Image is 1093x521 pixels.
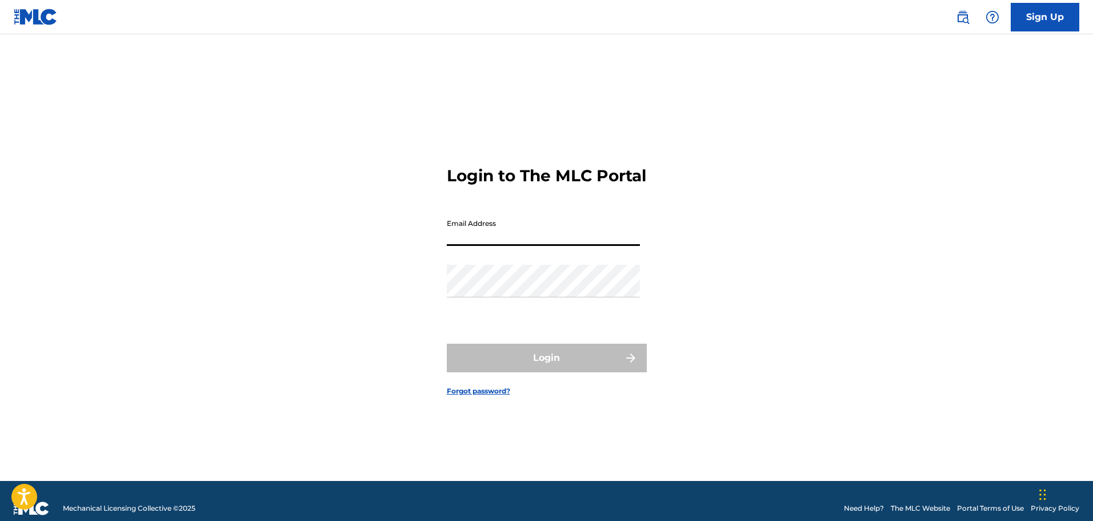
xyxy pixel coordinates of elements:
[951,6,974,29] a: Public Search
[844,503,884,514] a: Need Help?
[63,503,195,514] span: Mechanical Licensing Collective © 2025
[14,9,58,25] img: MLC Logo
[957,503,1024,514] a: Portal Terms of Use
[956,10,970,24] img: search
[981,6,1004,29] div: Help
[447,386,510,396] a: Forgot password?
[1011,3,1079,31] a: Sign Up
[891,503,950,514] a: The MLC Website
[14,502,49,515] img: logo
[1031,503,1079,514] a: Privacy Policy
[447,166,646,186] h3: Login to The MLC Portal
[1039,478,1046,512] div: Drag
[1036,466,1093,521] iframe: Chat Widget
[986,10,999,24] img: help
